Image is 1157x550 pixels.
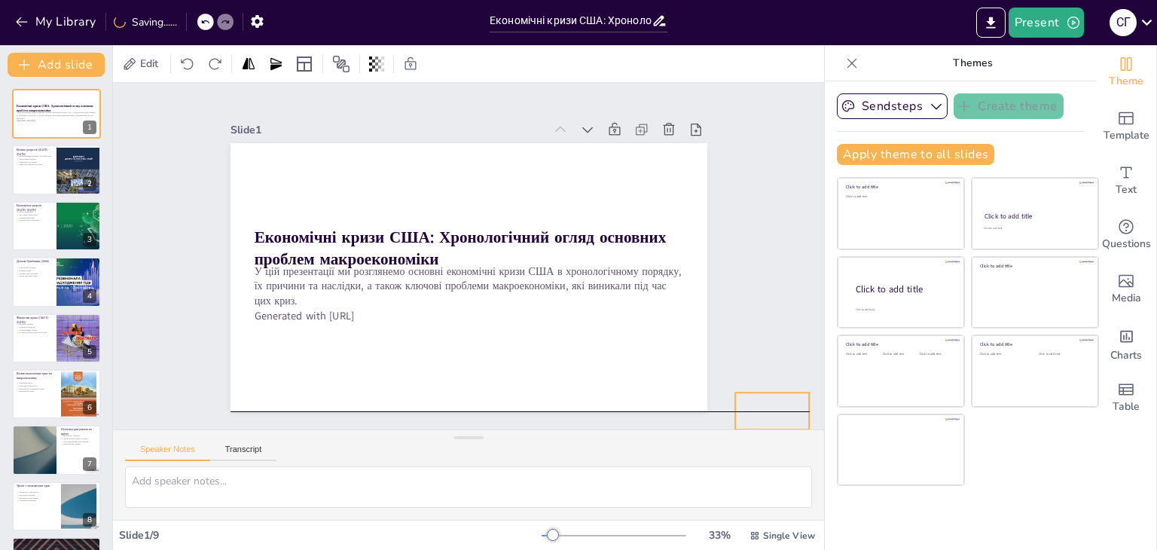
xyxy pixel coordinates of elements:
[12,89,101,139] div: 1
[17,328,52,332] p: Стабілізаційні заходи
[980,353,1027,356] div: Click to add text
[61,435,96,438] p: Фінансові стимули
[17,322,52,325] p: Іпотечні кредити
[17,213,52,216] p: Зростання безробіття
[1109,73,1143,90] span: Theme
[846,195,954,199] div: Click to add text
[17,218,52,222] p: Довгострокові наслідки
[954,93,1064,119] button: Create theme
[490,10,652,32] input: Insert title
[17,270,52,273] p: Падіння акцій
[83,401,96,414] div: 6
[17,539,96,544] p: Джерела
[1110,8,1137,38] button: С Г
[17,316,52,324] p: Фінансова криза ([DATE]-[DATE])
[17,387,56,390] p: Інфляція та споживчий попит
[17,157,52,160] p: Економічне падіння
[12,145,101,194] div: 2
[12,425,101,475] div: 7
[137,57,161,71] span: Edit
[1110,347,1142,364] span: Charts
[17,154,52,157] p: Вплив Великої депресії на безробіття
[17,544,96,549] p: 1. "Економічна історія США" - [PERSON_NAME]. 2. "Фінансові кризи: аналіз і уроки" - [PERSON_NAME]...
[1102,236,1151,252] span: Questions
[83,457,96,471] div: 7
[837,93,948,119] button: Sendsteps
[1104,127,1149,144] span: Template
[980,263,1088,269] div: Click to add title
[976,8,1006,38] button: Export to PowerPoint
[125,445,210,461] button: Speaker Notes
[1113,399,1140,415] span: Table
[856,307,951,311] div: Click to add body
[17,499,56,502] p: Уникнення помилок
[856,283,952,295] div: Click to add title
[701,528,737,542] div: 33 %
[920,353,954,356] div: Click to add text
[17,325,52,328] p: Глобальна рецесія
[244,98,558,145] div: Slide 1
[1096,45,1156,99] div: Change the overall theme
[1096,262,1156,316] div: Add images, graphics, shapes or video
[17,331,52,334] p: Контроль фінансових інститутів
[1096,154,1156,208] div: Add text boxes
[61,443,96,446] p: Відновлення довіри
[846,184,954,190] div: Click to add title
[17,148,52,156] p: Велика депресія ([DATE]-[DATE])
[1039,353,1086,356] div: Click to add text
[1009,8,1084,38] button: Present
[17,484,56,488] p: Уроки з економічних криз
[17,203,52,212] p: Економічна рецесія ([DATE]-[DATE])
[17,493,56,497] p: Прозорість ринків
[17,490,56,493] p: Фінансова стабільність
[83,345,96,359] div: 5
[17,390,56,393] p: Важливість знань
[17,163,52,166] p: Зміна економічної політики
[83,177,96,191] div: 2
[17,105,93,113] strong: Економічні кризи США: Хронологічний огляд основних проблем макроекономіки
[17,259,52,264] p: Дотком бульбашка (2000)
[12,313,101,363] div: 5
[17,267,52,270] p: Спекуляції на ринку
[11,10,102,34] button: My Library
[12,369,101,419] div: 6
[1096,99,1156,154] div: Add ready made slides
[332,55,350,73] span: Position
[17,112,96,120] p: У цій презентації ми розглянемо основні економічні кризи США в хронологічному порядку, їх причини...
[763,530,815,542] span: Single View
[17,497,56,500] p: Своєчасне реагування
[17,120,96,123] p: Generated with [URL]
[980,341,1088,347] div: Click to add title
[61,438,96,441] p: Зміни в монетарній політиці
[1112,290,1141,307] span: Media
[61,440,96,443] p: Регуляція фінансових ринків
[119,528,542,542] div: Slide 1 / 9
[864,45,1081,81] p: Themes
[1110,9,1137,36] div: С Г
[83,233,96,246] div: 3
[17,272,52,275] p: Банкрутства компаній
[12,481,101,531] div: 8
[12,257,101,307] div: 4
[1116,182,1137,198] span: Text
[250,241,682,330] p: У цій презентації ми розглянемо основні економічні кризи США в хронологічному порядку, їх причини...
[8,53,105,77] button: Add slide
[883,353,917,356] div: Click to add text
[17,384,56,387] p: Зростання безробіття
[1096,208,1156,262] div: Get real-time input from your audience
[17,275,52,278] p: Уроки для інвесторів
[17,371,56,380] p: Вплив економічних криз на макроекономіку
[984,227,1084,231] div: Click to add text
[17,216,52,219] p: Зовнішні фактори
[846,353,880,356] div: Click to add text
[61,428,96,436] p: Політики реагування на кризи
[985,212,1085,221] div: Click to add title
[292,52,316,76] div: Layout
[17,160,52,163] p: Державне втручання
[83,289,96,303] div: 4
[83,121,96,134] div: 1
[83,513,96,527] div: 8
[1096,316,1156,371] div: Add charts and graphs
[17,210,52,213] p: Висока інфляція
[114,15,177,29] div: Saving......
